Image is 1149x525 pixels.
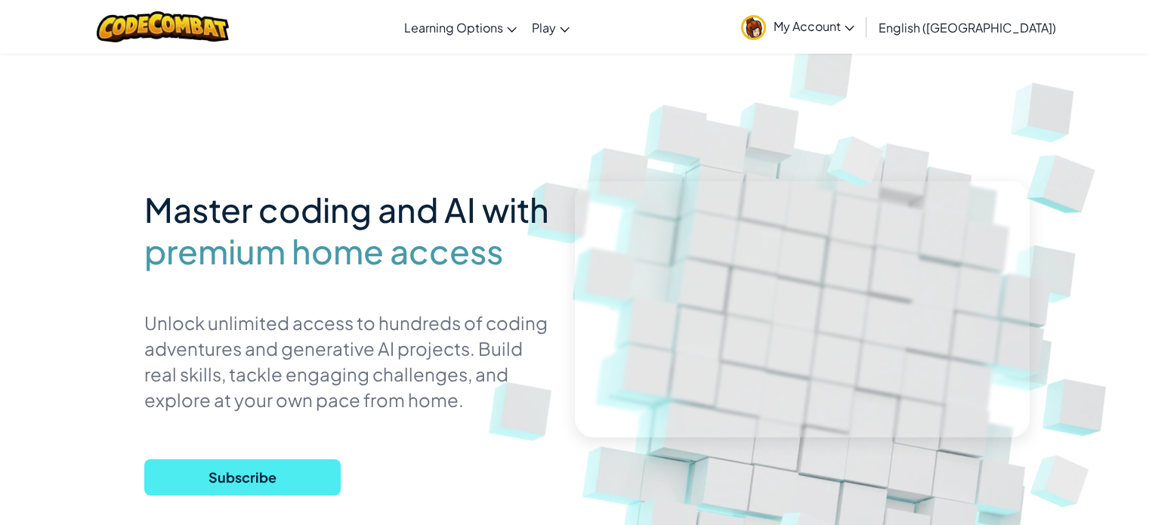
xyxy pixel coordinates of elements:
span: Master coding and AI with [144,188,549,230]
span: Play [532,20,556,36]
img: avatar [741,15,766,40]
a: Learning Options [397,7,524,48]
button: Subscribe [144,459,341,496]
p: Unlock unlimited access to hundreds of coding adventures and generative AI projects. Build real s... [144,310,552,412]
a: English ([GEOGRAPHIC_DATA]) [871,7,1064,48]
a: Play [524,7,577,48]
a: My Account [734,3,862,51]
img: Overlap cubes [999,113,1131,242]
span: English ([GEOGRAPHIC_DATA]) [879,20,1056,36]
img: Overlap cubes [805,112,910,208]
span: premium home access [144,230,503,272]
span: My Account [774,18,854,34]
img: CodeCombat logo [97,11,229,42]
span: Learning Options [404,20,503,36]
